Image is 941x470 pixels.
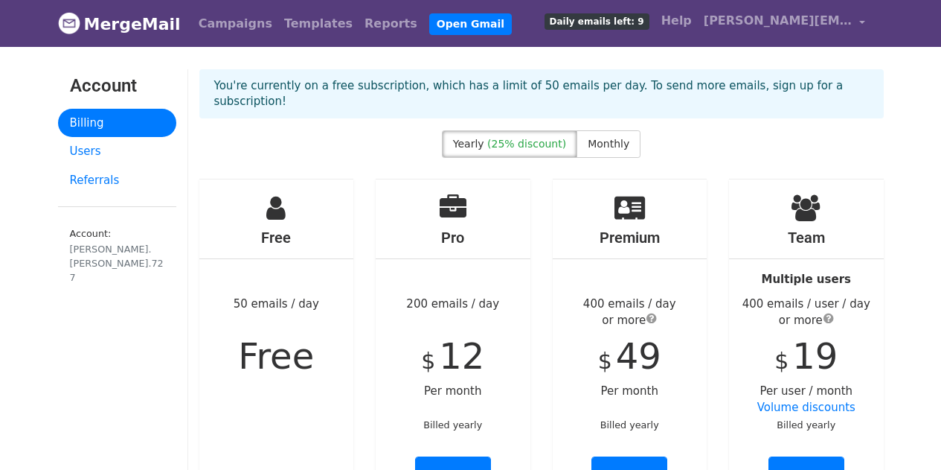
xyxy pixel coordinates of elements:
[757,401,855,414] a: Volume discounts
[553,229,707,247] h4: Premium
[58,8,181,39] a: MergeMail
[774,348,789,374] span: $
[70,75,164,97] h3: Account
[439,335,484,377] span: 12
[729,296,884,329] div: 400 emails / user / day or more
[429,13,512,35] a: Open Gmail
[423,419,482,431] small: Billed yearly
[193,9,278,39] a: Campaigns
[553,296,707,329] div: 400 emails / day or more
[58,137,176,166] a: Users
[792,335,838,377] span: 19
[421,348,435,374] span: $
[777,419,835,431] small: Billed yearly
[588,138,629,150] span: Monthly
[238,335,314,377] span: Free
[762,273,851,286] strong: Multiple users
[598,348,612,374] span: $
[214,78,869,109] p: You're currently on a free subscription, which has a limit of 50 emails per day. To send more ema...
[70,228,164,285] small: Account:
[600,419,659,431] small: Billed yearly
[655,6,698,36] a: Help
[453,138,484,150] span: Yearly
[545,13,649,30] span: Daily emails left: 9
[58,166,176,195] a: Referrals
[539,6,655,36] a: Daily emails left: 9
[376,229,530,247] h4: Pro
[698,6,872,41] a: [PERSON_NAME][EMAIL_ADDRESS][PERSON_NAME][DOMAIN_NAME]
[359,9,423,39] a: Reports
[58,109,176,138] a: Billing
[704,12,852,30] span: [PERSON_NAME][EMAIL_ADDRESS][PERSON_NAME][DOMAIN_NAME]
[616,335,661,377] span: 49
[70,242,164,285] div: [PERSON_NAME].[PERSON_NAME].727
[58,12,80,34] img: MergeMail logo
[487,138,566,150] span: (25% discount)
[199,229,354,247] h4: Free
[278,9,359,39] a: Templates
[729,229,884,247] h4: Team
